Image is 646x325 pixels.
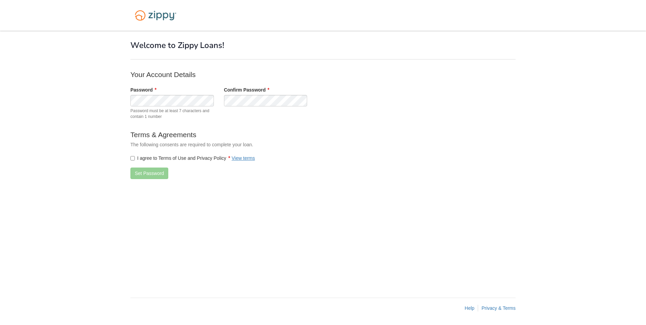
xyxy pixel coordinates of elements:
label: Confirm Password [224,86,270,93]
p: Terms & Agreements [130,130,401,140]
input: Verify Password [224,95,307,106]
img: Logo [130,7,181,24]
button: Set Password [130,168,168,179]
a: Privacy & Terms [481,305,516,311]
a: Help [465,305,474,311]
p: The following consents are required to complete your loan. [130,141,401,148]
span: Password must be at least 7 characters and contain 1 number [130,108,214,120]
p: Your Account Details [130,70,401,79]
a: View terms [232,155,255,161]
label: I agree to Terms of Use and Privacy Policy [130,155,255,161]
label: Password [130,86,156,93]
h1: Welcome to Zippy Loans! [130,41,516,50]
input: I agree to Terms of Use and Privacy PolicyView terms [130,156,135,160]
